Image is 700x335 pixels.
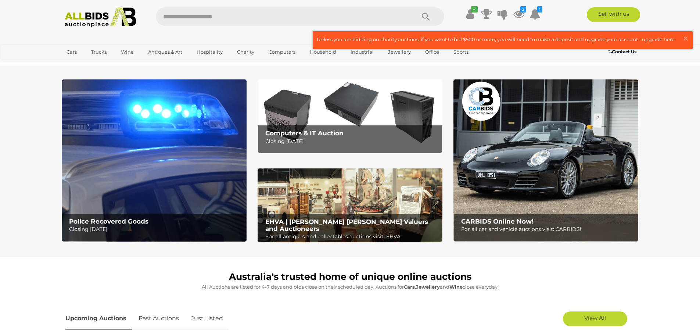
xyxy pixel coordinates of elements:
b: EHVA | [PERSON_NAME] [PERSON_NAME] Valuers and Auctioneers [265,218,428,232]
a: ✔ [465,7,476,21]
img: Allbids.com.au [61,7,140,28]
i: ✔ [471,6,478,13]
a: Police Recovered Goods Police Recovered Goods Closing [DATE] [62,79,247,242]
h1: Australia's trusted home of unique online auctions [65,272,635,282]
a: Industrial [346,46,378,58]
b: Contact Us [609,49,636,54]
b: Computers & IT Auction [265,129,344,137]
a: [GEOGRAPHIC_DATA] [62,58,123,70]
p: Closing [DATE] [265,137,438,146]
a: Sports [449,46,473,58]
img: Police Recovered Goods [62,79,247,242]
a: Trucks [86,46,111,58]
a: Upcoming Auctions [65,308,132,329]
a: 2 [513,7,524,21]
img: EHVA | Evans Hastings Valuers and Auctioneers [258,168,442,243]
a: 1 [530,7,541,21]
a: Computers & IT Auction Computers & IT Auction Closing [DATE] [258,79,442,153]
b: Police Recovered Goods [69,218,148,225]
a: Hospitality [192,46,227,58]
a: Contact Us [609,48,638,56]
a: Office [420,46,444,58]
strong: Wine [449,284,463,290]
a: Computers [264,46,300,58]
a: Just Listed [186,308,229,329]
a: CARBIDS Online Now! CARBIDS Online Now! For all car and vehicle auctions visit: CARBIDS! [453,79,638,242]
strong: Jewellery [416,284,440,290]
a: Cars [62,46,82,58]
button: Search [408,7,444,26]
a: Antiques & Art [143,46,187,58]
i: 2 [520,6,526,13]
p: For all car and vehicle auctions visit: CARBIDS! [461,225,634,234]
strong: Cars [404,284,415,290]
span: × [682,31,689,46]
img: Computers & IT Auction [258,79,442,153]
span: View All [584,314,606,321]
p: Closing [DATE] [69,225,242,234]
a: Sell with us [587,7,640,22]
p: For all antiques and collectables auctions visit: EHVA [265,232,438,241]
a: Wine [116,46,139,58]
a: Charity [232,46,259,58]
p: All Auctions are listed for 4-7 days and bids close on their scheduled day. Auctions for , and cl... [65,283,635,291]
i: 1 [537,6,542,13]
a: Household [305,46,341,58]
img: CARBIDS Online Now! [453,79,638,242]
a: Jewellery [383,46,416,58]
a: EHVA | Evans Hastings Valuers and Auctioneers EHVA | [PERSON_NAME] [PERSON_NAME] Valuers and Auct... [258,168,442,243]
a: Past Auctions [133,308,184,329]
a: View All [563,311,627,326]
b: CARBIDS Online Now! [461,218,534,225]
